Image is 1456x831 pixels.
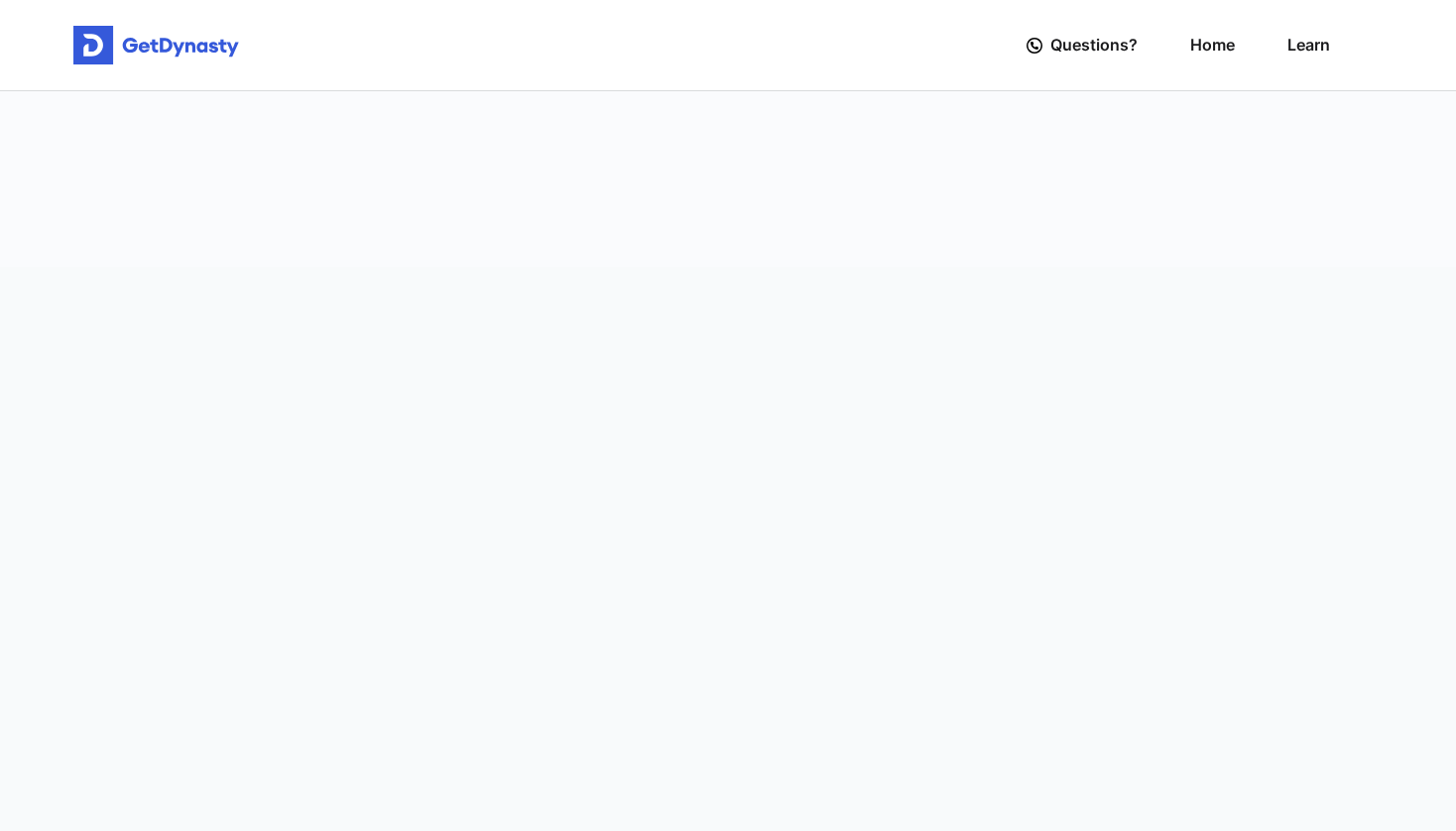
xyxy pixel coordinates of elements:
img: Get started for free with Dynasty Trust Company [73,26,239,65]
a: Home [1190,17,1235,73]
span: Questions? [1050,27,1138,63]
a: Questions? [1027,17,1138,73]
a: Learn [1287,17,1330,73]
